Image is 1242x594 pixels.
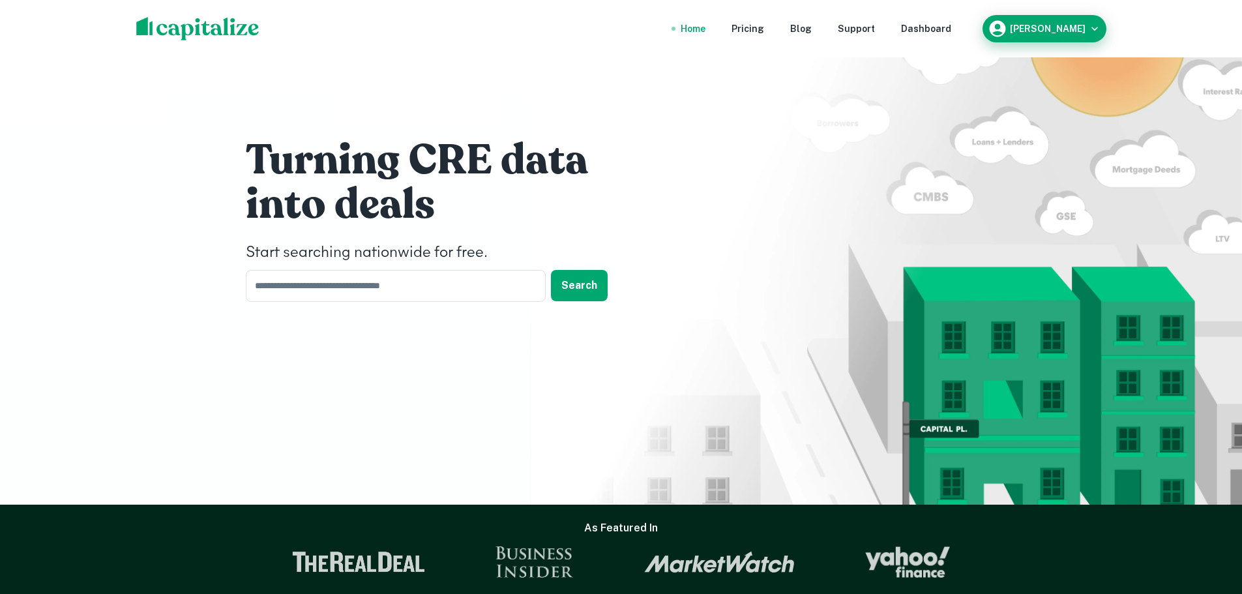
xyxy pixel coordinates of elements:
[838,22,875,36] a: Support
[246,241,637,265] h4: Start searching nationwide for free.
[246,134,637,186] h1: Turning CRE data
[495,546,574,578] img: Business Insider
[584,520,658,536] h6: As Featured In
[1010,24,1086,33] h6: [PERSON_NAME]
[681,22,705,36] a: Home
[644,551,795,573] img: Market Watch
[1177,490,1242,552] iframe: Chat Widget
[551,270,608,301] button: Search
[292,552,425,572] img: The Real Deal
[790,22,812,36] a: Blog
[246,179,637,231] h1: into deals
[865,546,950,578] img: Yahoo Finance
[901,22,951,36] a: Dashboard
[732,22,764,36] a: Pricing
[136,17,259,40] img: capitalize-logo.png
[983,15,1106,42] button: [PERSON_NAME]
